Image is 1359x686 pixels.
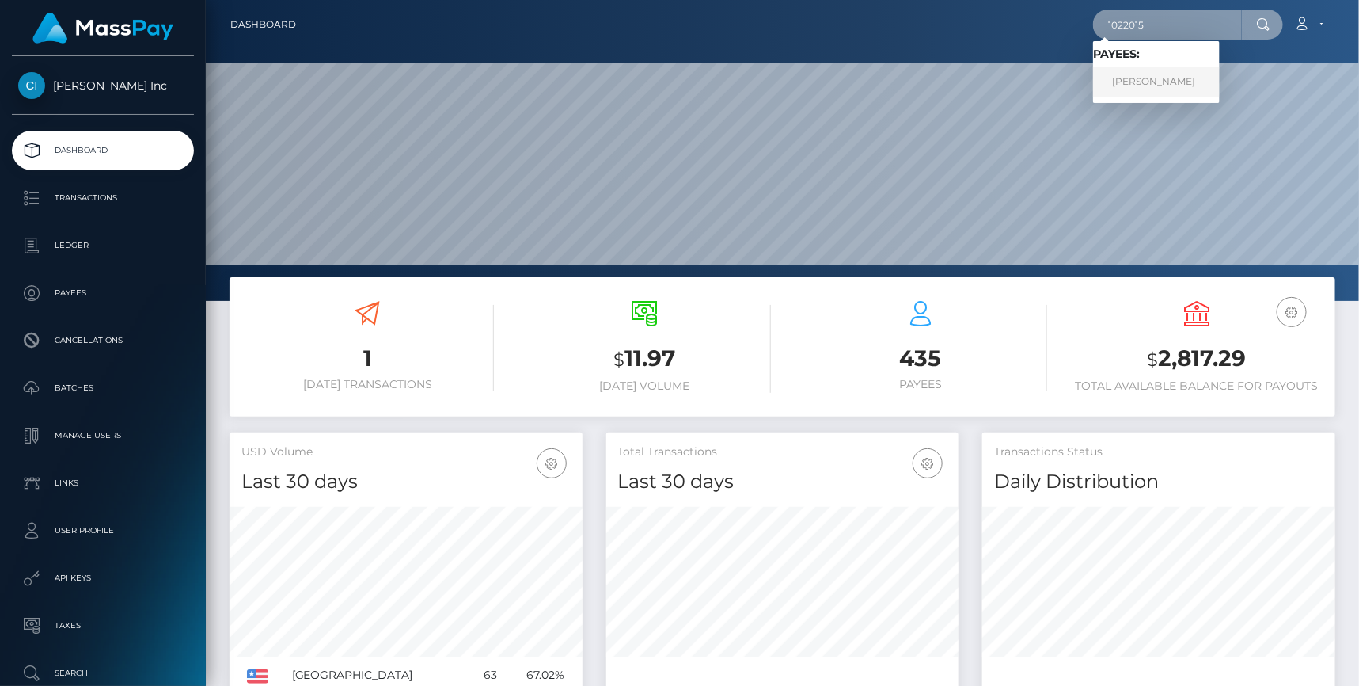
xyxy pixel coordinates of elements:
[518,379,770,393] h6: [DATE] Volume
[12,416,194,455] a: Manage Users
[12,78,194,93] span: [PERSON_NAME] Inc
[618,444,947,460] h5: Total Transactions
[795,343,1047,374] h3: 435
[1093,10,1242,40] input: Search...
[613,349,624,371] small: $
[241,343,494,374] h3: 1
[32,13,173,44] img: MassPay Logo
[12,131,194,170] a: Dashboard
[12,463,194,503] a: Links
[1071,343,1323,375] h3: 2,817.29
[12,321,194,360] a: Cancellations
[18,661,188,685] p: Search
[18,234,188,257] p: Ledger
[230,8,296,41] a: Dashboard
[18,566,188,590] p: API Keys
[1071,379,1323,393] h6: Total Available Balance for Payouts
[18,186,188,210] p: Transactions
[1093,67,1220,97] a: [PERSON_NAME]
[12,606,194,646] a: Taxes
[12,368,194,408] a: Batches
[795,378,1047,391] h6: Payees
[241,468,571,496] h4: Last 30 days
[18,281,188,305] p: Payees
[1148,349,1159,371] small: $
[18,376,188,400] p: Batches
[18,329,188,353] p: Cancellations
[18,519,188,543] p: User Profile
[518,343,770,375] h3: 11.97
[1093,48,1220,61] h6: Payees:
[18,424,188,448] p: Manage Users
[994,468,1323,496] h4: Daily Distribution
[18,72,45,99] img: Cindy Gallop Inc
[618,468,947,496] h4: Last 30 days
[12,558,194,598] a: API Keys
[18,139,188,162] p: Dashboard
[12,511,194,551] a: User Profile
[241,378,494,391] h6: [DATE] Transactions
[12,226,194,265] a: Ledger
[12,273,194,313] a: Payees
[247,669,268,684] img: US.png
[12,178,194,218] a: Transactions
[241,444,571,460] h5: USD Volume
[18,614,188,638] p: Taxes
[18,471,188,495] p: Links
[994,444,1323,460] h5: Transactions Status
